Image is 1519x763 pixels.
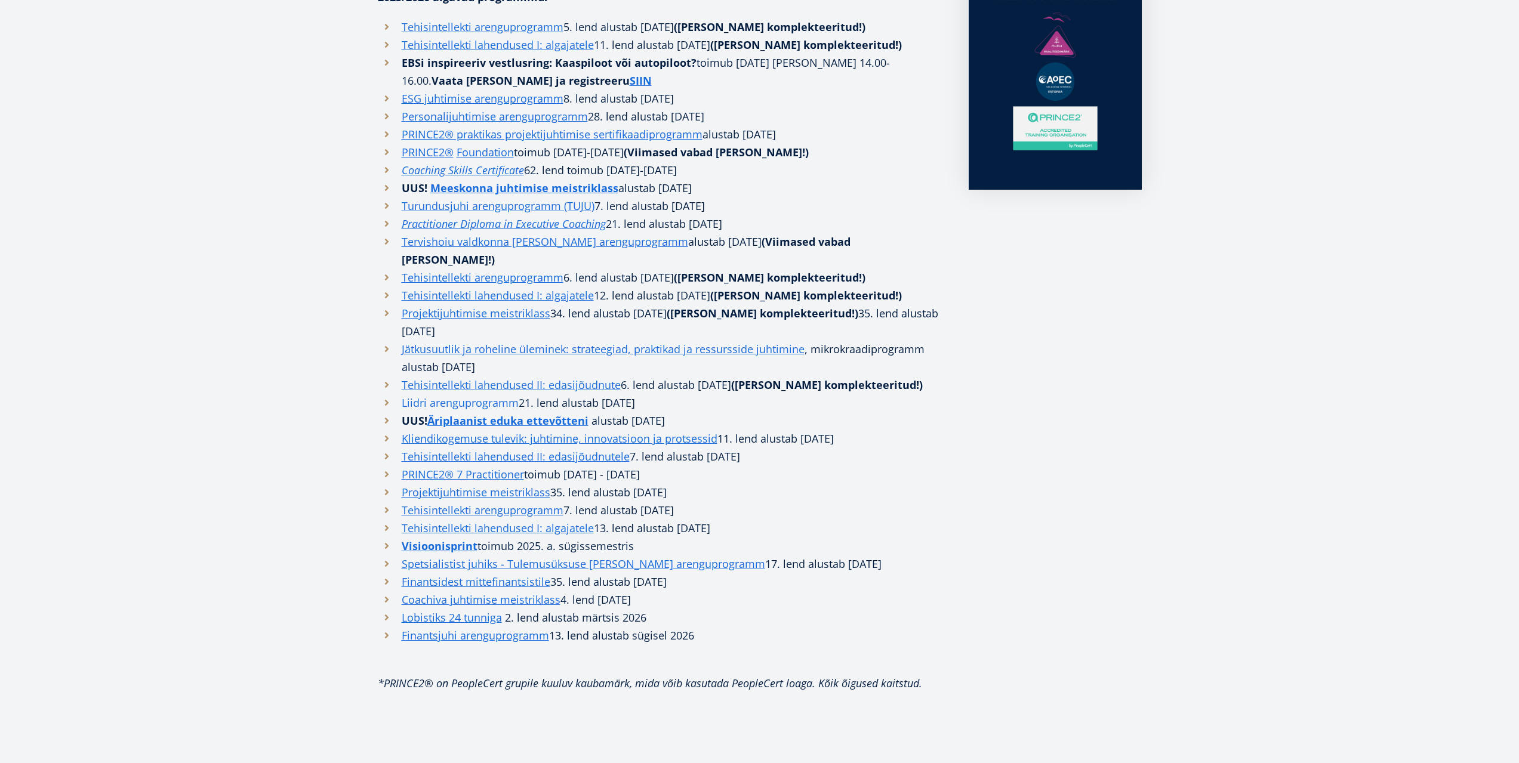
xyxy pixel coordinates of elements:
li: 8. lend alustab [DATE] [378,89,945,107]
i: 21 [606,217,618,231]
a: SIIN [630,72,652,89]
li: 34. lend alustab [DATE] 35. lend alustab [DATE] [378,304,945,340]
a: Liidri arenguprogramm [402,394,519,412]
li: 35. lend alustab [DATE] [378,483,945,501]
li: 7. lend alustab [DATE] [378,197,945,215]
li: 4. lend [DATE] [378,591,945,608]
a: Spetsialistist juhiks - Tulemusüksuse [PERSON_NAME] arenguprogramm [402,555,765,573]
a: Visioonisprint [402,537,477,555]
a: Finantsjuhi arenguprogramm [402,626,549,644]
a: Turundusjuhi arenguprogramm (TUJU) [402,197,594,215]
li: toimub [DATE]-[DATE] [378,143,945,161]
a: Coaching Skills Certificate [402,161,524,179]
li: 21. lend alustab [DATE] [378,394,945,412]
a: Projektijuhtimise meistriklass [402,483,550,501]
strong: ([PERSON_NAME] komplekteeritud!) [710,38,902,52]
li: , mikrokraadiprogramm alustab [DATE] [378,340,945,376]
a: Meeskonna juhtimise meistriklass [430,179,618,197]
a: Projektijuhtimise meistriklass [402,304,550,322]
strong: ([PERSON_NAME] komplekteeritud!) [710,288,902,302]
a: Tervishoiu valdkonna [PERSON_NAME] arenguprogramm [402,233,688,251]
a: PRINCE2® praktikas projektijuhtimise sertifikaadiprogramm [402,125,703,143]
li: alustab [DATE] [378,233,945,268]
a: Tehisintellekti lahendused I: algajatele [402,519,594,537]
a: Tehisintellekti arenguprogramm [402,18,563,36]
strong: Meeskonna juhtimise meistriklass [430,181,618,195]
li: alustab [DATE] [378,125,945,143]
a: Tehisintellekti lahendused II: edasijõudnutele [402,447,630,465]
a: Äriplaanist eduka ettevõtteni [427,412,589,430]
a: ESG juhtimise arenguprogramm [402,89,563,107]
li: 13. lend alustab [DATE] [378,519,945,537]
li: 11. lend alustab [DATE] [378,36,945,54]
li: 5. lend alustab [DATE] [378,18,945,36]
li: 11. lend alustab [DATE] [378,430,945,447]
li: 17. lend alustab [DATE] [378,555,945,573]
li: toimub 2025. a. sügissemestris [378,537,945,555]
strong: UUS! [402,181,427,195]
li: 13. lend alustab sügisel 2026 [378,626,945,644]
a: Lobistiks 24 tunniga [402,608,502,626]
li: 2. lend alustab märtsis 2026 [378,608,945,626]
strong: (Viimased vabad [PERSON_NAME]!) [624,145,809,159]
a: Practitioner Diploma in Executive Coaching [402,215,606,233]
li: 28. lend alustab [DATE] [378,107,945,125]
a: Tehisintellekti lahendused II: edasijõudnute [402,376,621,394]
li: 35. lend alustab [DATE] [378,573,945,591]
em: Practitioner Diploma in Executive Coaching [402,217,606,231]
a: Coachiva juhtimise meistriklass [402,591,560,608]
li: 6. lend alustab [DATE] [378,268,945,286]
a: Tehisintellekti lahendused I: algajatele [402,36,594,54]
a: Tehisintellekti arenguprogramm [402,268,563,286]
a: Foundation [457,143,514,161]
strong: EBSi inspireeriv vestlusring: Kaaspiloot või autopiloot? [402,55,697,70]
a: Tehisintellekti lahendused I: algajatele [402,286,594,304]
a: Finantsidest mittefinantsistile [402,573,550,591]
li: alustab [DATE] [378,179,945,197]
strong: ([PERSON_NAME] komplekteeritud!) [674,20,865,34]
strong: UUS! [402,413,591,428]
strong: ([PERSON_NAME] komplekteeritud!) [667,306,858,320]
a: Kliendikogemuse tulevik: juhtimine, innovatsioon ja protsessid [402,430,717,447]
li: 62. lend toimub [DATE]-[DATE] [378,161,945,179]
li: . lend alustab [DATE] [378,215,945,233]
em: Coaching Skills Certificate [402,163,524,177]
a: ® [445,143,454,161]
a: Tehisintellekti arenguprogramm [402,501,563,519]
strong: ([PERSON_NAME] komplekteeritud!) [674,270,865,285]
li: 7. lend alustab [DATE] [378,447,945,465]
li: 7. lend alustab [DATE] [378,501,945,519]
a: Personalijuhtimise arenguprogramm [402,107,588,125]
strong: Vaata [PERSON_NAME] ja registreeru [432,73,652,88]
li: 6. lend alustab [DATE] [378,376,945,394]
a: Jätkusuutlik ja roheline üleminek: strateegiad, praktikad ja ressursside juhtimine [402,340,805,358]
li: toimub [DATE] [PERSON_NAME] 14.00-16.00. [378,54,945,89]
em: *PRINCE2® on PeopleCert grupile kuuluv kaubamärk, mida võib kasutada PeopleCert loaga. Kõik õigus... [378,676,922,690]
li: toimub [DATE] - [DATE] [378,465,945,483]
li: 12. lend alustab [DATE] [378,286,945,304]
li: alustab [DATE] [378,412,945,430]
a: PRINCE2® 7 Practitioner [402,465,524,483]
strong: ([PERSON_NAME] komplekteeritud!) [731,378,923,392]
a: PRINCE2 [402,143,445,161]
